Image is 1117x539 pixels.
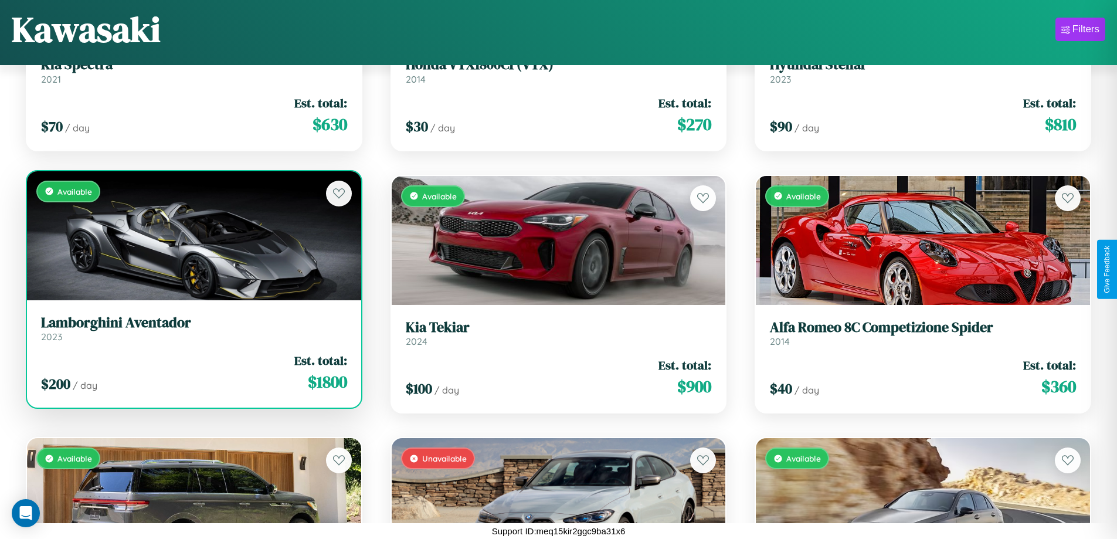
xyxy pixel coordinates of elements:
div: Give Feedback [1103,246,1111,293]
span: / day [73,379,97,391]
span: Est. total: [658,94,711,111]
span: $ 70 [41,117,63,136]
span: / day [434,384,459,396]
div: Open Intercom Messenger [12,499,40,527]
span: Unavailable [422,453,467,463]
span: 2024 [406,335,427,347]
h3: Lamborghini Aventador [41,314,347,331]
span: $ 900 [677,375,711,398]
a: Kia Tekiar2024 [406,319,712,348]
span: $ 810 [1045,113,1076,136]
span: Est. total: [294,352,347,369]
span: Available [57,453,92,463]
a: Honda VTX1800C1 (VTX)2014 [406,56,712,85]
span: Available [786,191,821,201]
h3: Kia Tekiar [406,319,712,336]
span: / day [795,122,819,134]
span: $ 270 [677,113,711,136]
span: 2014 [406,73,426,85]
h3: Kia Spectra [41,56,347,73]
a: Lamborghini Aventador2023 [41,314,347,343]
span: Est. total: [294,94,347,111]
span: $ 200 [41,374,70,394]
span: / day [65,122,90,134]
h3: Alfa Romeo 8C Competizione Spider [770,319,1076,336]
a: Hyundai Stellar2023 [770,56,1076,85]
span: Available [422,191,457,201]
span: / day [430,122,455,134]
h1: Kawasaki [12,5,161,53]
span: / day [795,384,819,396]
span: 2023 [41,331,62,343]
div: Filters [1072,23,1099,35]
span: $ 100 [406,379,432,398]
p: Support ID: meq15kir2ggc9ba31x6 [492,523,626,539]
span: 2014 [770,335,790,347]
span: Est. total: [1023,94,1076,111]
span: $ 630 [313,113,347,136]
span: $ 1800 [308,370,347,394]
button: Filters [1055,18,1105,41]
span: $ 30 [406,117,428,136]
span: 2021 [41,73,61,85]
span: Est. total: [658,357,711,374]
span: Est. total: [1023,357,1076,374]
span: Available [57,187,92,196]
span: 2023 [770,73,791,85]
h3: Honda VTX1800C1 (VTX) [406,56,712,73]
span: $ 360 [1041,375,1076,398]
a: Kia Spectra2021 [41,56,347,85]
a: Alfa Romeo 8C Competizione Spider2014 [770,319,1076,348]
span: $ 90 [770,117,792,136]
h3: Hyundai Stellar [770,56,1076,73]
span: $ 40 [770,379,792,398]
span: Available [786,453,821,463]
